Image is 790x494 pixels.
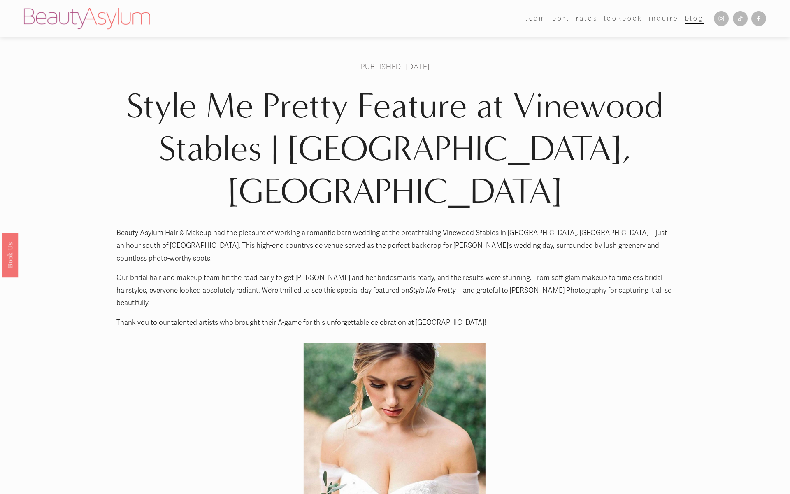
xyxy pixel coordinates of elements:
a: Inquire [649,12,678,24]
a: Facebook [751,11,766,26]
a: TikTok [733,11,748,26]
a: Lookbook [604,12,643,24]
a: Published [360,62,402,71]
p: Our bridal hair and makeup team hit the road early to get [PERSON_NAME] and her bridesmaids ready... [116,272,674,310]
a: Book Us [2,233,18,277]
a: Instagram [714,11,729,26]
a: Rates [576,12,597,24]
p: Thank you to our talented artists who brought their A-game for this unforgettable celebration at ... [116,317,674,329]
em: Style Me Pretty [409,286,456,295]
a: Blog [685,12,704,24]
p: Beauty Asylum Hair & Makeup had the pleasure of working a romantic barn wedding at the breathtaki... [116,227,674,265]
a: folder dropdown [525,12,546,24]
img: Beauty Asylum | Bridal Hair &amp; Makeup Charlotte &amp; Atlanta [24,8,150,29]
h1: Style Me Pretty Feature at Vinewood Stables | [GEOGRAPHIC_DATA], [GEOGRAPHIC_DATA] [116,85,674,212]
span: team [525,13,546,24]
a: port [552,12,570,24]
span: [DATE] [406,62,430,71]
